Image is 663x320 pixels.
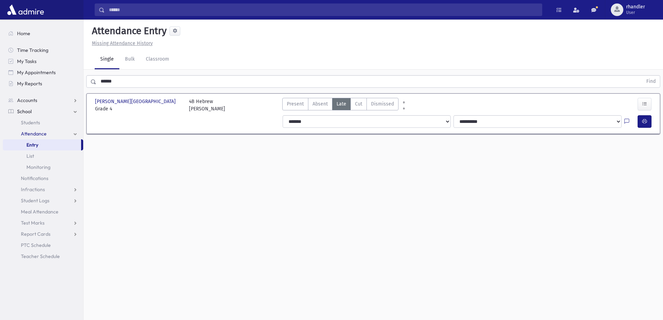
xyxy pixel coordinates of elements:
span: Student Logs [21,197,49,204]
span: Time Tracking [17,47,48,53]
h5: Attendance Entry [89,25,167,37]
span: Monitoring [26,164,50,170]
span: Teacher Schedule [21,253,60,259]
a: Meal Attendance [3,206,83,217]
a: Classroom [140,50,175,69]
span: Absent [313,100,328,108]
span: Meal Attendance [21,209,58,215]
a: Attendance [3,128,83,139]
div: 4B Hebrew [PERSON_NAME] [189,98,225,112]
a: Missing Attendance History [89,40,153,46]
span: User [626,10,645,15]
span: Report Cards [21,231,50,237]
a: PTC Schedule [3,240,83,251]
a: Students [3,117,83,128]
span: Students [21,119,40,126]
a: Entry [3,139,81,150]
span: PTC Schedule [21,242,51,248]
span: Home [17,30,30,37]
a: Notifications [3,173,83,184]
button: Find [642,76,660,87]
span: My Tasks [17,58,37,64]
span: Attendance [21,131,47,137]
a: My Tasks [3,56,83,67]
span: School [17,108,32,115]
span: Cut [355,100,362,108]
span: List [26,153,34,159]
span: Grade 4 [95,105,182,112]
a: Monitoring [3,162,83,173]
a: Single [95,50,119,69]
span: [PERSON_NAME][GEOGRAPHIC_DATA] [95,98,177,105]
a: My Reports [3,78,83,89]
a: Time Tracking [3,45,83,56]
span: Entry [26,142,38,148]
span: Infractions [21,186,45,193]
a: List [3,150,83,162]
a: Report Cards [3,228,83,240]
img: AdmirePro [6,3,46,17]
span: Dismissed [371,100,394,108]
span: Present [287,100,304,108]
div: AttTypes [282,98,398,112]
a: Test Marks [3,217,83,228]
a: My Appointments [3,67,83,78]
span: Notifications [21,175,48,181]
span: My Reports [17,80,42,87]
a: Student Logs [3,195,83,206]
a: Teacher Schedule [3,251,83,262]
a: Home [3,28,83,39]
span: My Appointments [17,69,56,76]
u: Missing Attendance History [92,40,153,46]
a: Accounts [3,95,83,106]
a: School [3,106,83,117]
span: rhandler [626,4,645,10]
span: Late [337,100,346,108]
input: Search [105,3,542,16]
a: Bulk [119,50,140,69]
span: Test Marks [21,220,45,226]
span: Accounts [17,97,37,103]
a: Infractions [3,184,83,195]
